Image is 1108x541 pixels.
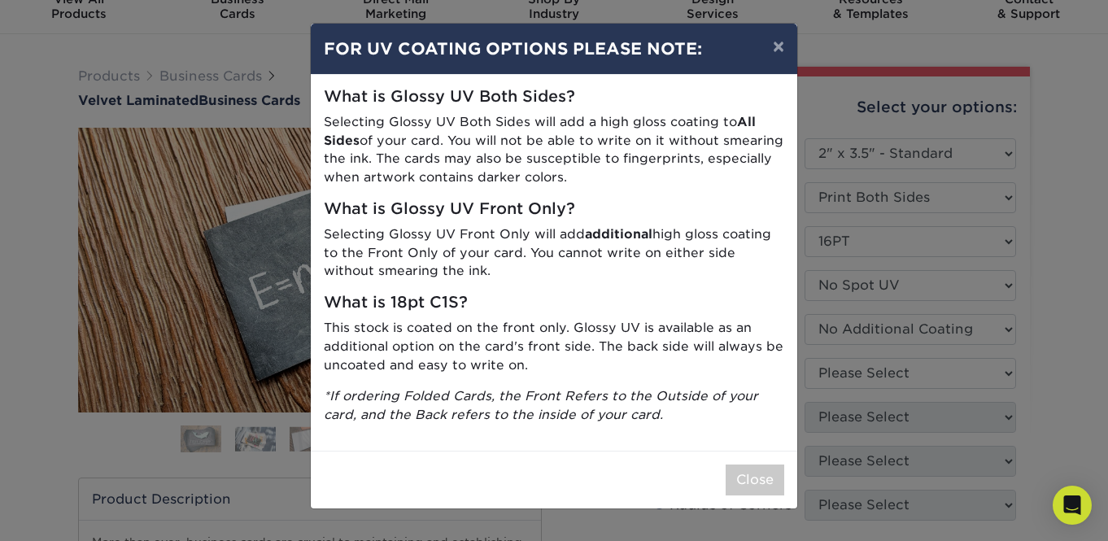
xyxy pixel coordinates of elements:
[585,226,652,242] strong: additional
[324,319,784,374] p: This stock is coated on the front only. Glossy UV is available as an additional option on the car...
[324,225,784,281] p: Selecting Glossy UV Front Only will add high gloss coating to the Front Only of your card. You ca...
[324,114,756,148] strong: All Sides
[324,294,784,312] h5: What is 18pt C1S?
[324,88,784,107] h5: What is Glossy UV Both Sides?
[324,113,784,187] p: Selecting Glossy UV Both Sides will add a high gloss coating to of your card. You will not be abl...
[760,24,797,69] button: ×
[324,388,758,422] i: *If ordering Folded Cards, the Front Refers to the Outside of your card, and the Back refers to t...
[324,37,784,61] h4: FOR UV COATING OPTIONS PLEASE NOTE:
[324,200,784,219] h5: What is Glossy UV Front Only?
[726,465,784,495] button: Close
[1053,486,1092,525] div: Open Intercom Messenger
